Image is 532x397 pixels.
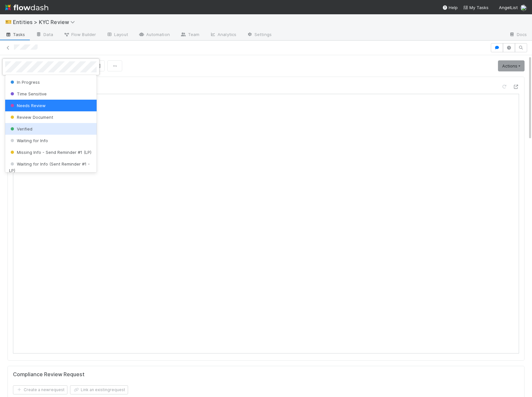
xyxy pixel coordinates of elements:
span: Needs Review [9,103,46,108]
span: Time Sensitive [9,91,47,96]
span: Review Document [9,115,53,120]
span: In Progress [9,80,40,85]
span: Waiting for Info [9,138,48,143]
span: Missing Info - Send Reminder #1 (LP) [9,150,91,155]
span: Waiting for Info (Sent Reminder #1 - LP) [9,161,90,173]
span: Verified [9,126,32,131]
